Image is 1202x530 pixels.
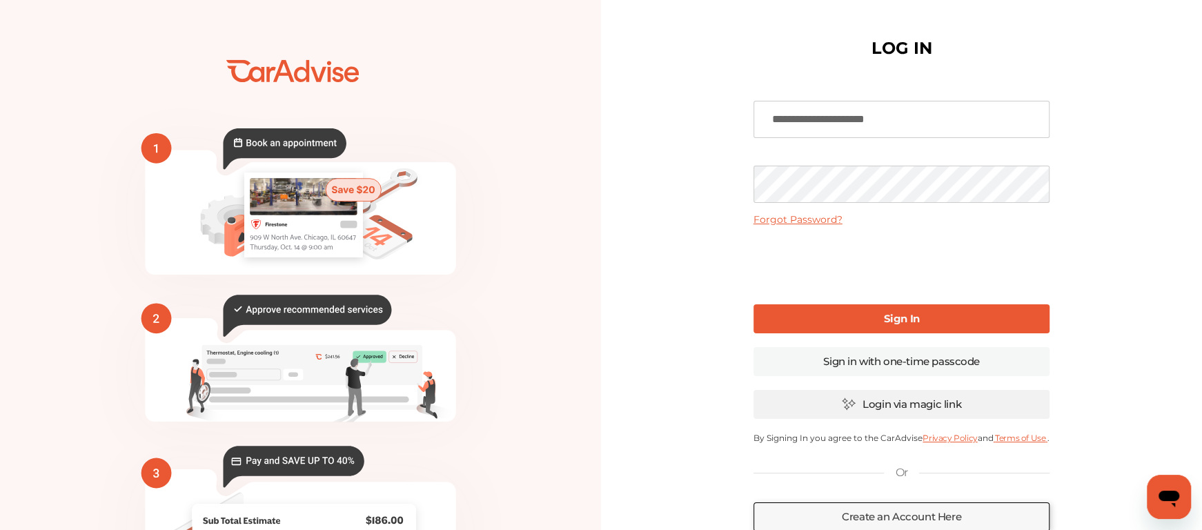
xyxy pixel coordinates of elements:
[753,304,1050,333] a: Sign In
[923,433,977,443] a: Privacy Policy
[753,213,843,226] a: Forgot Password?
[753,390,1050,419] a: Login via magic link
[895,465,907,480] p: Or
[753,347,1050,376] a: Sign in with one-time passcode
[871,41,932,55] h1: LOG IN
[883,312,919,325] b: Sign In
[993,433,1047,443] a: Terms of Use
[753,433,1050,443] p: By Signing In you agree to the CarAdvise and .
[796,237,1006,291] iframe: reCAPTCHA
[842,397,856,411] img: magic_icon.32c66aac.svg
[1147,475,1191,519] iframe: Button to launch messaging window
